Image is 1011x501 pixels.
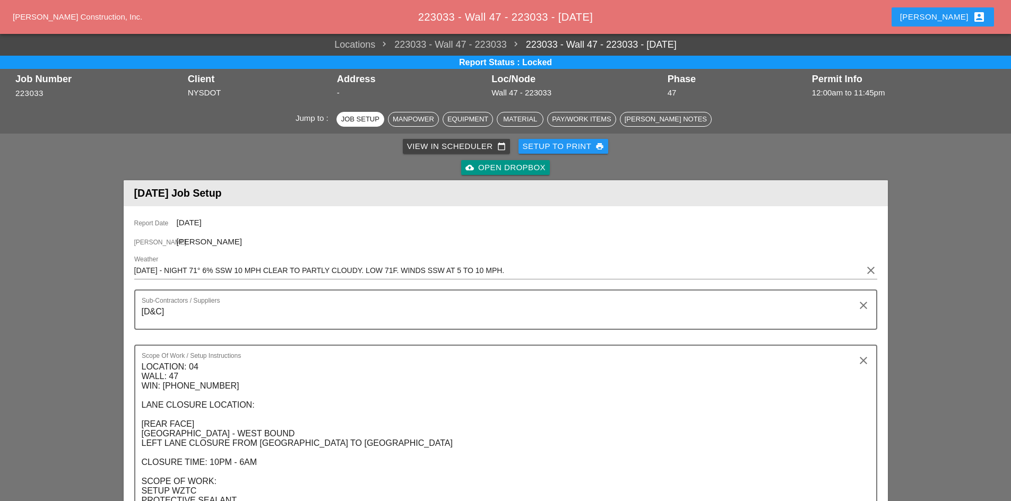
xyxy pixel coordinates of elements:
[668,87,807,99] div: 47
[625,114,707,125] div: [PERSON_NAME] Notes
[668,74,807,84] div: Phase
[857,299,870,312] i: clear
[15,87,44,100] button: 223033
[507,38,677,52] a: 223033 - Wall 47 - 223033 - [DATE]
[595,142,604,151] i: print
[812,87,996,99] div: 12:00am to 11:45pm
[547,112,616,127] button: Pay/Work Items
[523,140,604,153] div: Setup to Print
[865,264,877,277] i: clear
[502,114,539,125] div: Material
[334,38,375,52] a: Locations
[403,139,510,154] a: View in Scheduler
[177,218,202,227] span: [DATE]
[134,218,177,228] span: Report Date
[491,87,662,99] div: Wall 47 - 223033
[134,238,177,247] span: [PERSON_NAME]
[336,112,384,127] button: Job Setup
[124,180,888,206] header: [DATE] Job Setup
[142,303,861,329] textarea: Sub-Contractors / Suppliers
[337,87,486,99] div: -
[13,12,142,21] a: [PERSON_NAME] Construction, Inc.
[337,74,486,84] div: Address
[857,354,870,367] i: clear
[134,262,862,279] input: Weather
[973,11,986,23] i: account_box
[497,142,506,151] i: calendar_today
[375,38,506,52] span: 223033 - Wall 47 - 223033
[418,11,593,23] span: 223033 - Wall 47 - 223033 - [DATE]
[812,74,996,84] div: Permit Info
[491,74,662,84] div: Loc/Node
[552,114,611,125] div: Pay/Work Items
[177,237,242,246] span: [PERSON_NAME]
[892,7,994,27] button: [PERSON_NAME]
[519,139,609,154] button: Setup to Print
[900,11,986,23] div: [PERSON_NAME]
[465,163,474,172] i: cloud_upload
[388,112,439,127] button: Manpower
[296,113,333,122] span: Jump to :
[443,112,493,127] button: Equipment
[393,114,434,125] div: Manpower
[465,162,546,174] div: Open Dropbox
[15,74,183,84] div: Job Number
[188,74,332,84] div: Client
[461,160,550,175] a: Open Dropbox
[341,114,379,125] div: Job Setup
[620,112,712,127] button: [PERSON_NAME] Notes
[447,114,488,125] div: Equipment
[188,87,332,99] div: NYSDOT
[497,112,543,127] button: Material
[407,140,506,153] div: View in Scheduler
